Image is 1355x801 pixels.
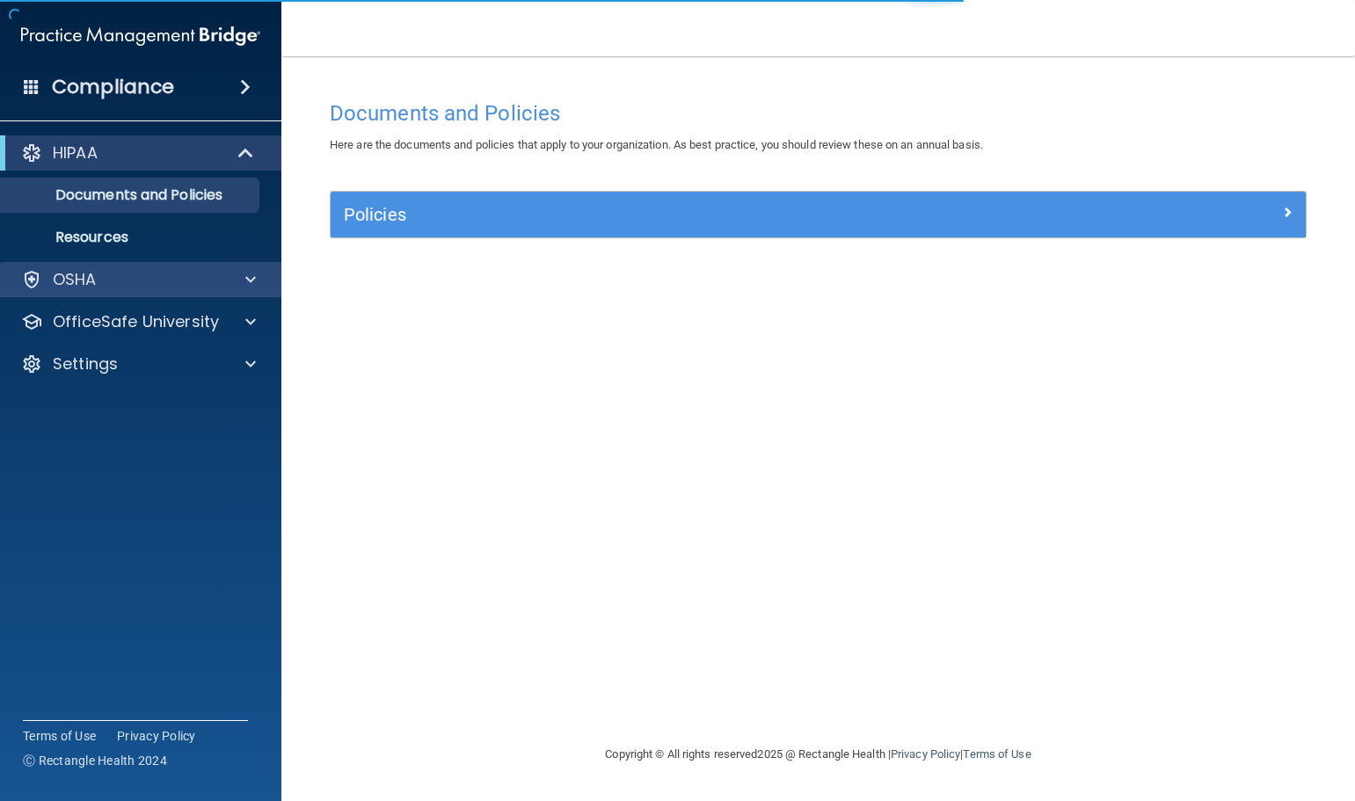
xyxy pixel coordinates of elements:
iframe: Drift Widget Chat Controller [1051,676,1334,746]
a: Privacy Policy [117,727,196,745]
a: OSHA [21,269,256,290]
a: Privacy Policy [891,747,960,761]
p: OSHA [53,269,97,290]
img: PMB logo [21,18,260,54]
h4: Compliance [52,75,174,99]
a: OfficeSafe University [21,311,256,332]
p: HIPAA [53,142,98,164]
div: Copyright © All rights reserved 2025 @ Rectangle Health | | [498,726,1140,783]
h5: Policies [344,205,1049,224]
p: Resources [11,229,251,246]
a: Policies [344,200,1293,229]
a: Terms of Use [963,747,1031,761]
p: OfficeSafe University [53,311,219,332]
p: Settings [53,353,118,375]
a: Settings [21,353,256,375]
a: HIPAA [21,142,255,164]
span: Here are the documents and policies that apply to your organization. As best practice, you should... [330,138,983,151]
p: Documents and Policies [11,186,251,204]
span: Ⓒ Rectangle Health 2024 [23,752,167,769]
a: Terms of Use [23,727,96,745]
h4: Documents and Policies [330,102,1307,125]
